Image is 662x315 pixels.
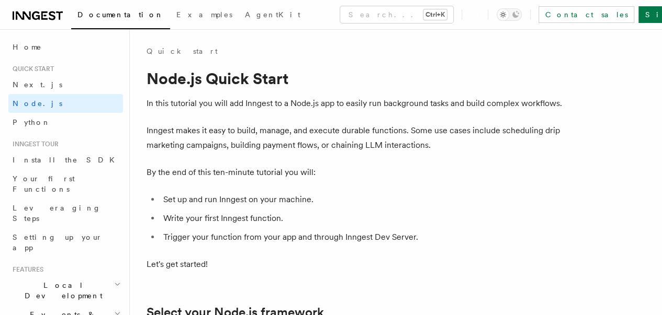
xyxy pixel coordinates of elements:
[245,10,300,19] span: AgentKit
[160,211,565,226] li: Write your first Inngest function.
[423,9,447,20] kbd: Ctrl+K
[8,276,123,305] button: Local Development
[147,46,218,56] a: Quick start
[160,192,565,207] li: Set up and run Inngest on your machine.
[8,150,123,169] a: Install the SDK
[160,230,565,244] li: Trigger your function from your app and through Inngest Dev Server.
[8,94,123,113] a: Node.js
[77,10,164,19] span: Documentation
[147,96,565,111] p: In this tutorial you will add Inngest to a Node.js app to easily run background tasks and build c...
[8,140,59,148] span: Inngest tour
[147,257,565,272] p: Let's get started!
[8,280,114,301] span: Local Development
[13,174,75,193] span: Your first Functions
[538,6,634,23] a: Contact sales
[170,3,239,28] a: Examples
[13,118,51,126] span: Python
[13,80,62,89] span: Next.js
[8,65,54,73] span: Quick start
[13,204,101,223] span: Leveraging Steps
[13,42,42,52] span: Home
[147,165,565,180] p: By the end of this ten-minute tutorial you will:
[71,3,170,29] a: Documentation
[13,156,121,164] span: Install the SDK
[8,199,123,228] a: Leveraging Steps
[13,99,62,108] span: Node.js
[8,113,123,132] a: Python
[497,8,522,21] button: Toggle dark mode
[176,10,232,19] span: Examples
[8,265,43,274] span: Features
[13,233,103,252] span: Setting up your app
[340,6,453,23] button: Search...Ctrl+K
[8,169,123,199] a: Your first Functions
[239,3,307,28] a: AgentKit
[8,38,123,56] a: Home
[147,69,565,88] h1: Node.js Quick Start
[8,75,123,94] a: Next.js
[147,123,565,153] p: Inngest makes it easy to build, manage, and execute durable functions. Some use cases include sch...
[8,228,123,257] a: Setting up your app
